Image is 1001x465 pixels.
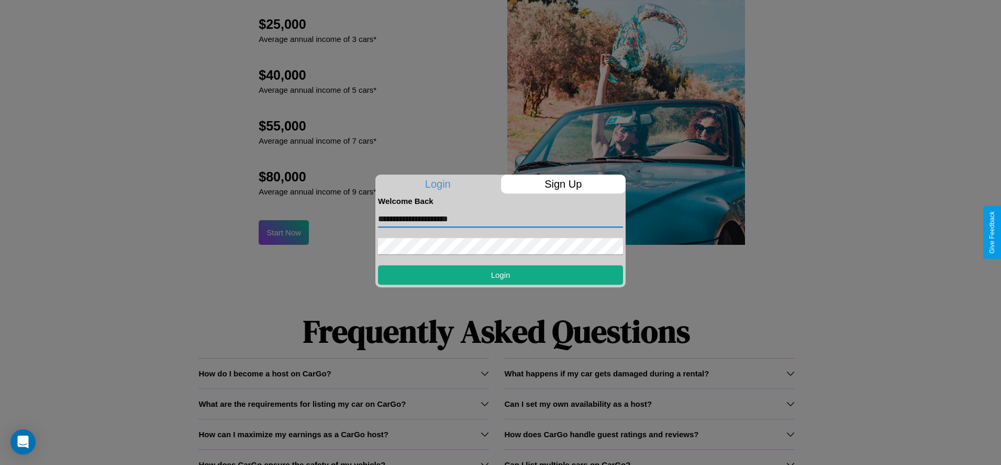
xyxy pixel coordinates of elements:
[10,429,36,455] div: Open Intercom Messenger
[988,211,996,254] div: Give Feedback
[378,265,623,285] button: Login
[375,175,500,193] p: Login
[378,197,623,206] h4: Welcome Back
[501,175,626,193] p: Sign Up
